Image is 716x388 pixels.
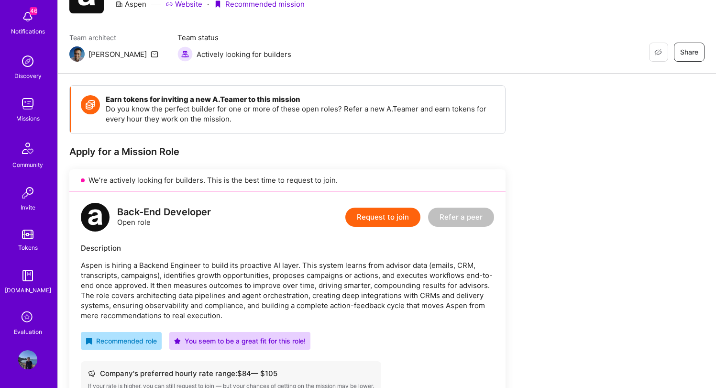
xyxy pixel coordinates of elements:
[106,95,496,104] h4: Earn tokens for inviting a new A.Teamer to this mission
[18,183,37,202] img: Invite
[86,338,92,344] i: icon RecommendedBadge
[69,46,85,62] img: Team Architect
[88,49,147,59] div: [PERSON_NAME]
[30,7,37,15] span: 46
[14,71,42,81] div: Discovery
[22,230,33,239] img: tokens
[21,202,35,212] div: Invite
[674,43,705,62] button: Share
[18,52,37,71] img: discovery
[18,266,37,285] img: guide book
[12,160,43,170] div: Community
[654,48,662,56] i: icon EyeClosed
[69,33,158,43] span: Team architect
[81,203,110,232] img: logo
[69,145,506,158] div: Apply for a Mission Role
[214,0,221,8] i: icon PurpleRibbon
[69,169,506,191] div: We’re actively looking for builders. This is the best time to request to join.
[16,350,40,369] a: User Avatar
[86,336,157,346] div: Recommended role
[177,33,291,43] span: Team status
[88,368,374,378] div: Company's preferred hourly rate range: $ 84 — $ 105
[18,7,37,26] img: bell
[18,243,38,253] div: Tokens
[106,104,496,124] p: Do you know the perfect builder for one or more of these open roles? Refer a new A.Teamer and ear...
[81,95,100,114] img: Token icon
[88,370,95,377] i: icon Cash
[117,207,211,217] div: Back-End Developer
[18,94,37,113] img: teamwork
[174,336,306,346] div: You seem to be a great fit for this role!
[16,137,39,160] img: Community
[345,208,420,227] button: Request to join
[177,46,193,62] img: Actively looking for builders
[19,309,37,327] i: icon SelectionTeam
[81,243,494,253] div: Description
[5,285,51,295] div: [DOMAIN_NAME]
[81,260,494,321] p: Aspen is hiring a Backend Engineer to build its proactive AI layer. This system learns from advis...
[151,50,158,58] i: icon Mail
[14,327,42,337] div: Evaluation
[174,338,181,344] i: icon PurpleStar
[115,0,123,8] i: icon CompanyGray
[428,208,494,227] button: Refer a peer
[16,113,40,123] div: Missions
[680,47,698,57] span: Share
[117,207,211,227] div: Open role
[18,350,37,369] img: User Avatar
[11,26,45,36] div: Notifications
[197,49,291,59] span: Actively looking for builders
